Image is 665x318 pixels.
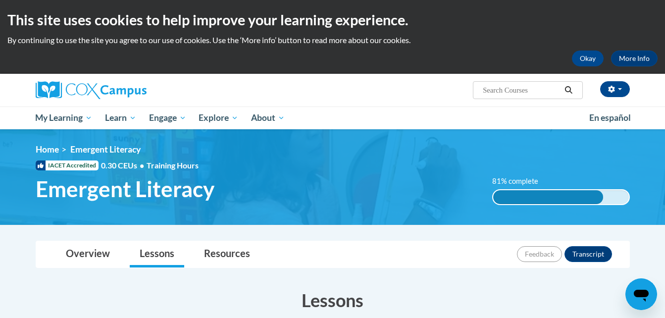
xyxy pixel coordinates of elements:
a: Lessons [130,241,184,267]
a: My Learning [29,106,99,129]
div: Main menu [21,106,645,129]
span: • [140,160,144,170]
a: Home [36,144,59,155]
a: En español [583,107,637,128]
a: Explore [192,106,245,129]
a: More Info [611,51,658,66]
span: Learn [105,112,136,124]
input: Search Courses [482,84,561,96]
a: Overview [56,241,120,267]
a: Learn [99,106,143,129]
h3: Lessons [36,288,630,313]
span: Emergent Literacy [70,144,141,155]
span: About [251,112,285,124]
span: Training Hours [147,160,199,170]
button: Feedback [517,246,562,262]
img: Cox Campus [36,81,147,99]
span: 0.30 CEUs [101,160,147,171]
button: Okay [572,51,604,66]
p: By continuing to use the site you agree to our use of cookies. Use the ‘More info’ button to read... [7,35,658,46]
h2: This site uses cookies to help improve your learning experience. [7,10,658,30]
span: Engage [149,112,186,124]
span: Emergent Literacy [36,176,214,202]
label: 81% complete [492,176,549,187]
button: Account Settings [600,81,630,97]
span: IACET Accredited [36,160,99,170]
a: Engage [143,106,193,129]
a: Cox Campus [36,81,224,99]
button: Transcript [564,246,612,262]
button: Search [561,84,576,96]
span: Explore [199,112,238,124]
a: About [245,106,291,129]
iframe: Button to launch messaging window [625,278,657,310]
span: En español [589,112,631,123]
div: 81% complete [493,190,603,204]
span: My Learning [35,112,92,124]
a: Resources [194,241,260,267]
